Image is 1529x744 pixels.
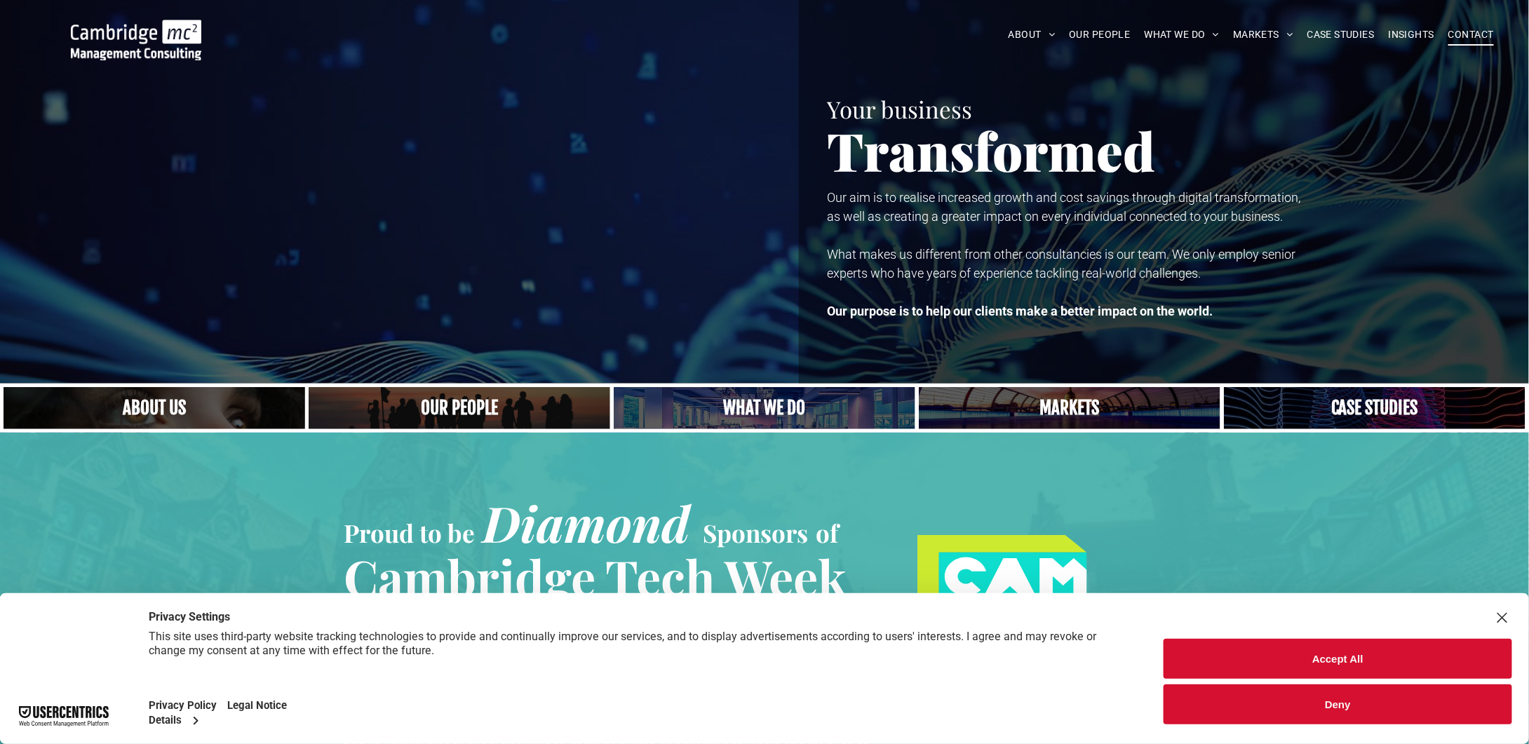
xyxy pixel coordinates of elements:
[1138,24,1227,46] a: WHAT WE DO
[1224,387,1525,429] a: CASE STUDIES | See an Overview of All Our Case Studies | Cambridge Management Consulting
[344,516,475,549] span: Proud to be
[4,387,305,429] a: Close up of woman's face, centered on her eyes
[919,387,1220,429] a: Telecoms | Decades of Experience Across Multiple Industries & Regions
[614,387,915,429] a: A yoga teacher lifting his whole body off the ground in the peacock pose
[1226,24,1300,46] a: MARKETS
[827,115,1155,185] span: Transformed
[827,93,972,124] span: Your business
[1382,24,1441,46] a: INSIGHTS
[827,190,1300,224] span: Our aim is to realise increased growth and cost savings through digital transformation, as well a...
[309,387,610,429] a: A crowd in silhouette at sunset, on a rise or lookout point
[71,22,201,36] a: Your Business Transformed | Cambridge Management Consulting
[71,20,201,60] img: Go to Homepage
[816,516,838,549] span: of
[483,489,690,555] span: Diamond
[827,247,1295,280] span: What makes us different from other consultancies is our team. We only employ senior experts who h...
[1062,24,1137,46] a: OUR PEOPLE
[703,516,808,549] span: Sponsors
[1448,24,1494,46] span: CONTACT
[827,304,1213,318] strong: Our purpose is to help our clients make a better impact on the world.
[917,535,1108,682] img: #CAMTECHWEEK logo, digital transformation
[344,543,847,609] span: Cambridge Tech Week
[1002,24,1063,46] a: ABOUT
[1300,24,1382,46] a: CASE STUDIES
[1441,24,1501,46] a: CONTACT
